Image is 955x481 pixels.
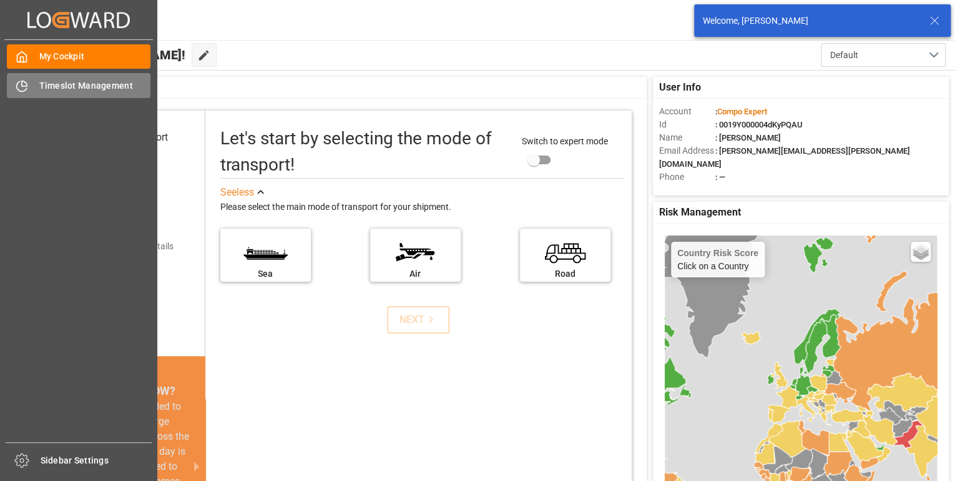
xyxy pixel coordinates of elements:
span: : 0019Y000004dKyPQAU [715,120,803,129]
span: Hello [PERSON_NAME]! [51,43,185,67]
div: Please select the main mode of transport for your shipment. [220,200,623,215]
div: Sea [227,267,305,280]
div: Click on a Country [677,248,758,271]
a: Layers [911,242,931,262]
div: Welcome, [PERSON_NAME] [703,14,918,27]
div: Let's start by selecting the mode of transport! [220,126,509,178]
span: My Cockpit [39,50,151,63]
span: Switch to expert mode [522,136,608,146]
span: : Shipper [715,186,747,195]
span: Email Address [659,144,715,157]
span: Compo Expert [717,107,767,116]
span: Phone [659,171,715,184]
h4: Country Risk Score [677,248,758,258]
span: Name [659,131,715,144]
div: Road [526,267,604,280]
span: : [PERSON_NAME] [715,133,781,142]
button: open menu [821,43,946,67]
span: Sidebar Settings [41,454,152,467]
span: User Info [659,80,701,95]
a: Timeslot Management [7,73,150,97]
span: : [715,107,767,116]
div: NEXT [399,312,438,327]
div: Air [376,267,454,280]
span: : [PERSON_NAME][EMAIL_ADDRESS][PERSON_NAME][DOMAIN_NAME] [659,146,910,169]
span: : — [715,172,725,182]
span: Account Type [659,184,715,197]
a: My Cockpit [7,44,150,69]
span: Default [830,49,858,62]
span: Account [659,105,715,118]
span: Timeslot Management [39,79,151,92]
button: NEXT [387,306,449,334]
div: See less [220,185,254,200]
span: Risk Management [659,205,741,220]
span: Id [659,118,715,131]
